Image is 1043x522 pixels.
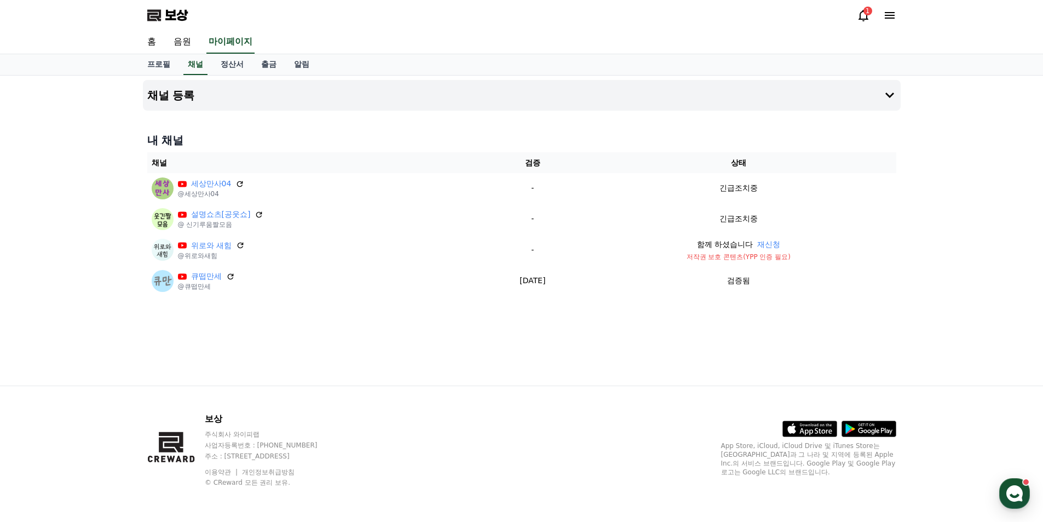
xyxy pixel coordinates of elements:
a: 정산서 [212,54,252,75]
font: 정산서 [221,60,244,68]
font: 세상만사04 [191,179,232,188]
a: 보상 [147,7,188,24]
font: 출금 [261,60,276,68]
a: 세상만사04 [191,178,232,190]
img: 세상만사04 [152,177,174,199]
font: 사업자등록번호 : [PHONE_NUMBER] [205,441,318,449]
a: 출금 [252,54,285,75]
font: [DATE] [520,276,545,285]
font: 검증 [525,158,540,167]
font: - [531,245,534,254]
a: 1 [857,9,870,22]
button: 채널 등록 [143,80,901,111]
font: @세상만사04 [178,190,219,198]
font: 채널 등록 [147,89,195,102]
font: - [531,214,534,223]
font: 큐떱만세 [191,272,222,280]
font: 설명쇼츠[공웃쇼] [191,210,251,219]
button: 재신청 [757,239,780,250]
font: 마이페이지 [209,36,252,47]
font: @ 신기루움짤모음 [178,221,233,228]
font: 함께 하셨습니다 [697,240,753,249]
font: @큐떱만세 [178,283,211,290]
a: 큐떱만세 [191,271,222,282]
img: 큐떱만세 [152,270,174,292]
font: 저작권 보호 콘텐츠(YPP 인증 필요) [687,253,791,261]
font: 1 [866,7,870,15]
a: 홈 [139,31,165,54]
img: 위로와 새힘 [152,239,174,261]
font: 이용약관 [205,468,231,476]
a: 위로와 새힘 [191,240,232,251]
font: @위로와새힘 [178,252,217,260]
img: 설명쇼츠[공웃쇼] [152,208,174,230]
font: 상태 [731,158,746,167]
font: 위로와 새힘 [191,241,232,250]
font: 내 채널 [147,134,184,147]
font: 음원 [174,36,191,47]
font: 보상 [165,8,188,23]
font: 긴급조치중 [719,214,758,223]
a: 마이페이지 [206,31,255,54]
font: 재신청 [757,240,780,249]
font: 홈 [147,36,156,47]
font: 알림 [294,60,309,68]
font: App Store, iCloud, iCloud Drive 및 iTunes Store는 [GEOGRAPHIC_DATA]과 그 나라 및 지역에 등록된 Apple Inc.의 서비스... [721,442,896,476]
font: 긴급조치중 [719,183,758,192]
a: 프로필 [139,54,179,75]
font: 보상 [205,414,222,424]
font: © CReward 모든 권리 보유. [205,479,290,486]
font: 채널 [152,158,167,167]
font: 채널 [188,60,203,68]
font: 주식회사 와이피랩 [205,431,260,438]
a: 알림 [285,54,318,75]
font: 검증됨 [727,276,750,285]
font: 프로필 [147,60,170,68]
a: 음원 [165,31,200,54]
a: 개인정보취급방침 [242,468,295,476]
a: 채널 [183,54,208,75]
font: 주소 : [STREET_ADDRESS] [205,452,290,460]
font: - [531,183,534,192]
a: 설명쇼츠[공웃쇼] [191,209,251,220]
a: 이용약관 [205,468,239,476]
